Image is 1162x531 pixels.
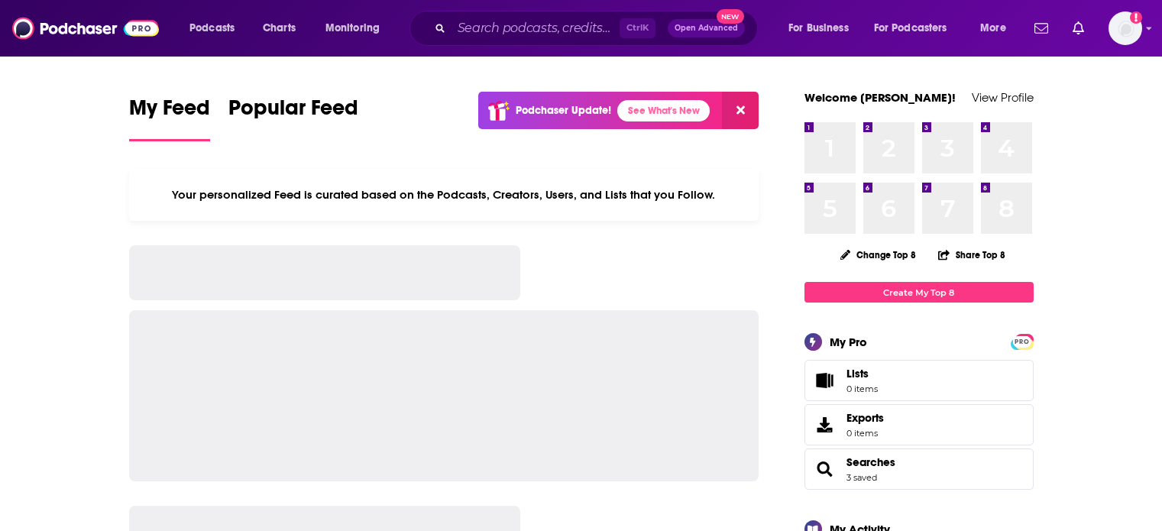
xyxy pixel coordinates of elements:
div: Search podcasts, credits, & more... [424,11,772,46]
button: open menu [778,16,868,40]
a: Show notifications dropdown [1067,15,1090,41]
a: Create My Top 8 [804,282,1034,303]
span: Popular Feed [228,95,358,130]
span: For Business [788,18,849,39]
span: Exports [846,411,884,425]
span: Logged in as N0elleB7 [1109,11,1142,45]
a: Searches [810,458,840,480]
img: Podchaser - Follow, Share and Rate Podcasts [12,14,159,43]
a: Show notifications dropdown [1028,15,1054,41]
a: Charts [253,16,305,40]
span: My Feed [129,95,210,130]
span: Open Advanced [675,24,738,32]
a: PRO [1013,335,1031,347]
button: open menu [179,16,254,40]
span: More [980,18,1006,39]
a: Exports [804,404,1034,445]
span: Searches [804,448,1034,490]
button: Open AdvancedNew [668,19,745,37]
span: 0 items [846,384,878,394]
span: Lists [846,367,878,380]
span: Exports [810,414,840,435]
input: Search podcasts, credits, & more... [452,16,620,40]
span: Ctrl K [620,18,655,38]
button: Change Top 8 [831,245,926,264]
div: My Pro [830,335,867,349]
span: For Podcasters [874,18,947,39]
span: Podcasts [189,18,235,39]
p: Podchaser Update! [516,104,611,117]
a: View Profile [972,90,1034,105]
a: See What's New [617,100,710,121]
button: open menu [315,16,400,40]
button: Share Top 8 [937,240,1006,270]
a: Welcome [PERSON_NAME]! [804,90,956,105]
a: 3 saved [846,472,877,483]
span: Monitoring [325,18,380,39]
button: open menu [864,16,969,40]
div: Your personalized Feed is curated based on the Podcasts, Creators, Users, and Lists that you Follow. [129,169,759,221]
img: User Profile [1109,11,1142,45]
svg: Add a profile image [1130,11,1142,24]
span: PRO [1013,336,1031,348]
span: New [717,9,744,24]
a: My Feed [129,95,210,141]
button: open menu [969,16,1025,40]
button: Show profile menu [1109,11,1142,45]
a: Searches [846,455,895,469]
span: Lists [846,367,869,380]
a: Popular Feed [228,95,358,141]
span: Charts [263,18,296,39]
a: Lists [804,360,1034,401]
span: 0 items [846,428,884,439]
span: Lists [810,370,840,391]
